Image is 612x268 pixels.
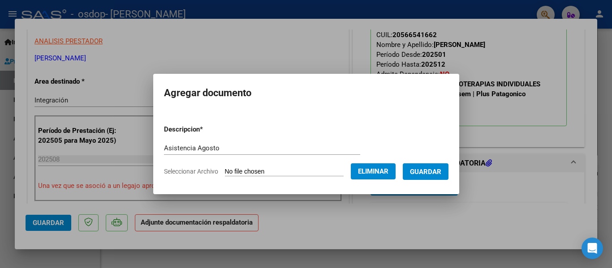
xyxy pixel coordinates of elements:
[164,168,218,175] span: Seleccionar Archivo
[403,163,448,180] button: Guardar
[358,167,388,175] span: Eliminar
[351,163,396,179] button: Eliminar
[582,238,603,259] div: Open Intercom Messenger
[164,124,250,135] p: Descripcion
[164,85,448,102] h2: Agregar documento
[410,168,441,176] span: Guardar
